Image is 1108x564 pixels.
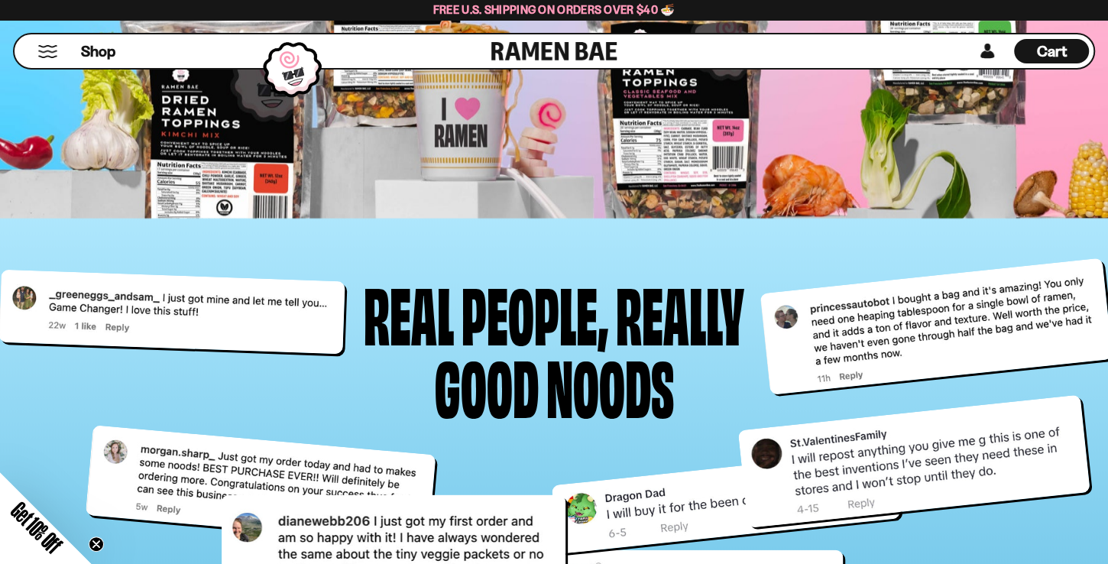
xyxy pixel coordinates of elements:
div: Really [616,275,744,348]
div: good [434,348,538,420]
div: people, [462,275,608,348]
span: Free U.S. Shipping on Orders over $40 🍜 [433,2,675,17]
span: Get 10% Off [7,498,66,557]
span: Cart [1037,42,1067,60]
div: noods [546,348,673,420]
button: Close teaser [89,536,104,552]
div: Real [364,275,454,348]
a: Shop [81,39,115,63]
span: Shop [81,41,115,62]
div: Cart [1014,34,1089,68]
button: Mobile Menu Trigger [37,45,58,58]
